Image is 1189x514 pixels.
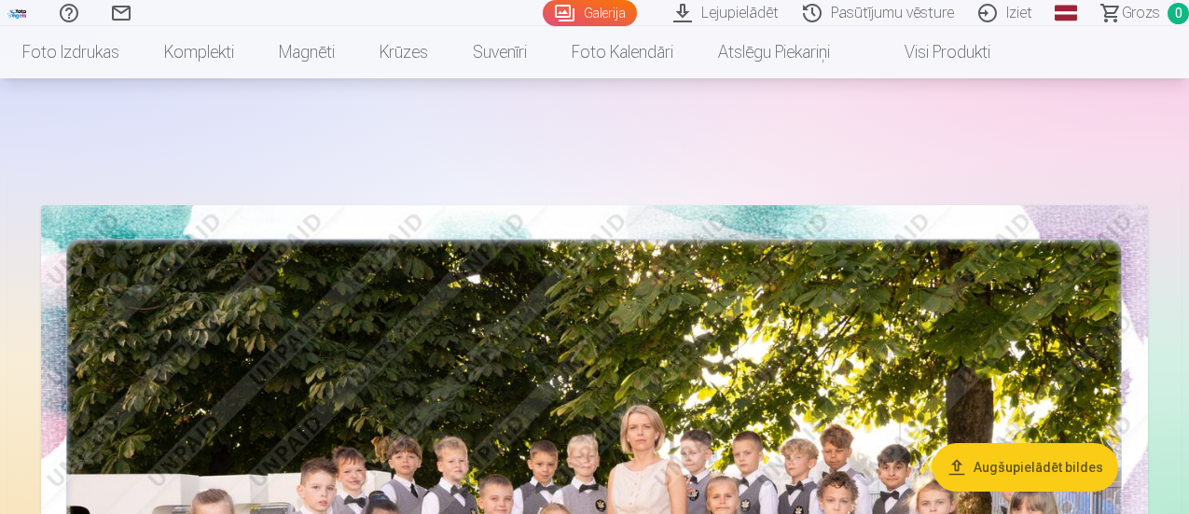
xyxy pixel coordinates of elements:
a: Krūzes [357,26,450,78]
button: Augšupielādēt bildes [933,443,1118,492]
a: Komplekti [142,26,256,78]
a: Foto kalendāri [549,26,696,78]
a: Visi produkti [852,26,1013,78]
span: Grozs [1122,2,1160,24]
a: Suvenīri [450,26,549,78]
a: Atslēgu piekariņi [696,26,852,78]
span: 0 [1168,3,1189,24]
a: Magnēti [256,26,357,78]
img: /fa1 [7,7,28,19]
